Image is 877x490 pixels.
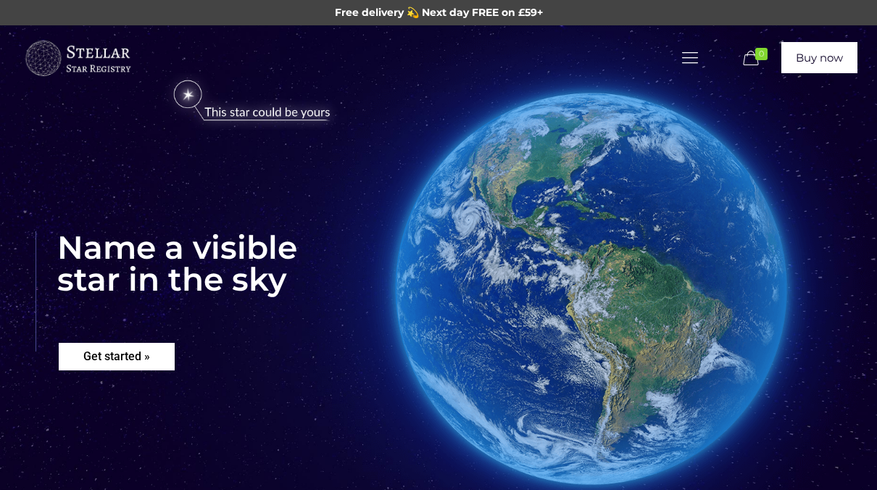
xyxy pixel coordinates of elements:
[36,231,297,352] rs-layer: Name a visible star in the sky
[155,73,349,130] img: star-could-be-yours.png
[781,42,857,73] a: Buy now
[59,343,175,370] rs-layer: Get started »
[23,25,132,91] a: Buy a Star
[739,50,774,67] a: 0
[755,48,768,60] span: 0
[335,6,543,19] span: Free delivery 💫 Next day FREE on £59+
[23,37,132,80] img: buyastar-logo-transparent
